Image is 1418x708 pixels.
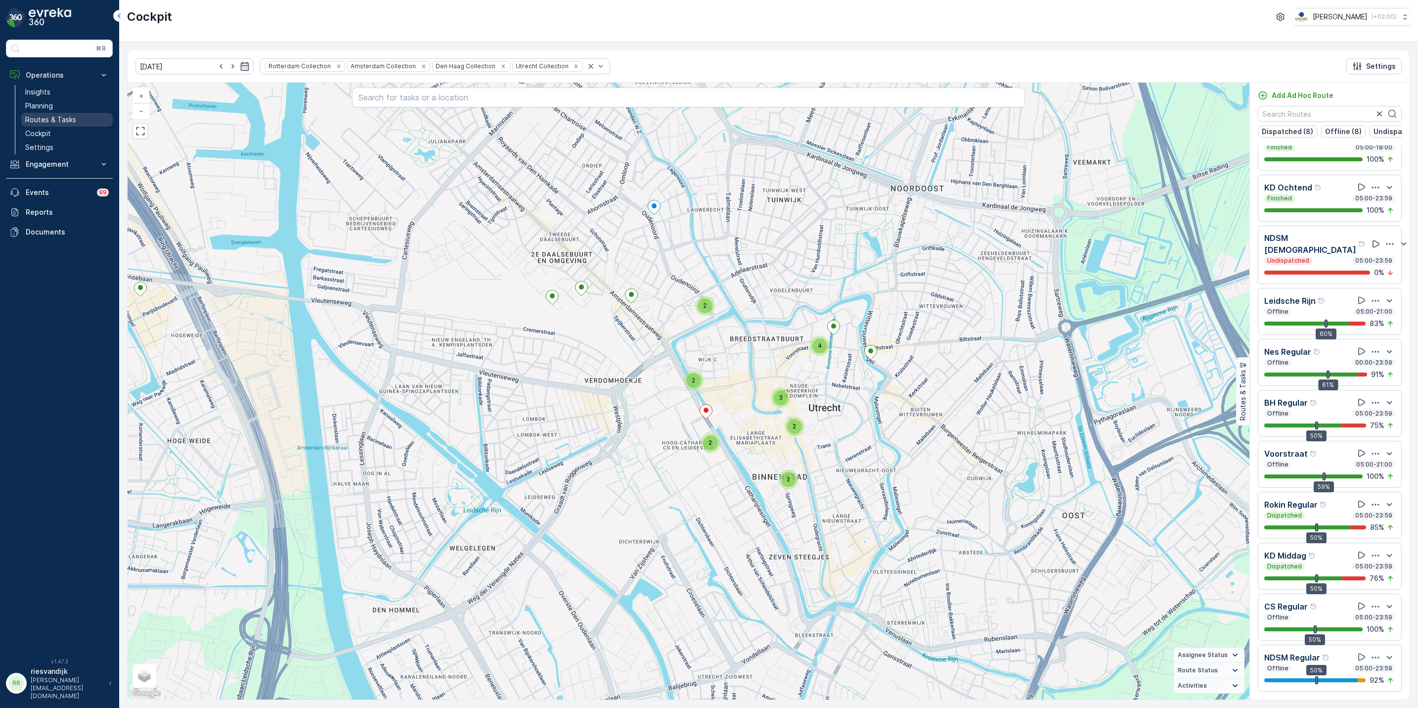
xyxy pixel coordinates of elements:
button: RRriesvandijk[PERSON_NAME][EMAIL_ADDRESS][DOMAIN_NAME] [6,666,113,700]
p: Cockpit [127,9,172,25]
p: NDSM [DEMOGRAPHIC_DATA] [1264,232,1356,256]
p: 85 % [1370,522,1384,532]
p: 100 % [1367,624,1384,634]
p: Reports [26,207,109,217]
p: 05:00-18:00 [1355,143,1393,151]
a: Planning [21,99,113,113]
p: Offline [1266,664,1289,672]
span: Assignee Status [1178,651,1228,659]
span: + [139,92,143,100]
div: Rotterdam Collection [266,61,332,71]
p: Undispatched [1266,257,1310,265]
p: Leidsche Rijn [1264,295,1316,307]
p: Dispatched [1266,512,1303,519]
p: 100 % [1367,205,1384,215]
p: KD Middag [1264,550,1306,562]
p: 05:00-23:59 [1354,664,1393,672]
p: 83 % [1370,319,1384,329]
div: Help Tooltip Icon [1314,184,1322,191]
div: 50% [1306,665,1327,676]
a: Documents [6,222,113,242]
button: Dispatched (8) [1258,126,1317,138]
p: BH Regular [1264,397,1308,409]
p: ( +02:00 ) [1372,13,1396,21]
p: [PERSON_NAME][EMAIL_ADDRESS][DOMAIN_NAME] [31,676,104,700]
p: Offline [1266,359,1289,367]
p: Operations [26,70,93,80]
div: Help Tooltip Icon [1310,399,1318,407]
p: 05:00-21:00 [1355,308,1393,316]
div: Help Tooltip Icon [1358,240,1366,248]
p: NDSM Regular [1264,652,1320,663]
div: Remove Utrecht Collection [571,62,581,70]
p: 05:00-23:59 [1354,194,1393,202]
p: Nes Regular [1264,346,1311,358]
div: Remove Den Haag Collection [498,62,509,70]
a: Reports [6,202,113,222]
p: Planning [25,101,53,111]
input: dd/mm/yyyy [135,58,254,74]
span: Route Status [1178,666,1218,674]
div: 2 [684,371,704,390]
summary: Assignee Status [1174,648,1244,663]
div: 50% [1305,634,1325,645]
div: Help Tooltip Icon [1313,348,1321,356]
div: Help Tooltip Icon [1320,501,1328,509]
div: 2 [695,296,715,316]
div: Help Tooltip Icon [1322,654,1330,661]
img: Google [130,687,163,700]
p: Routes & Tasks [1238,370,1248,421]
p: Insights [25,87,50,97]
p: Voorstraat [1264,448,1308,460]
p: 05:00-23:59 [1354,410,1393,418]
p: Offline [1266,461,1289,469]
p: Cockpit [25,129,51,139]
p: Rokin Regular [1264,499,1318,511]
div: 2 [785,417,804,436]
p: 91 % [1371,370,1384,379]
a: Settings [21,141,113,154]
span: 3 [779,394,783,401]
span: 2 [709,439,712,446]
p: Add Ad Hoc Route [1272,91,1333,100]
p: 100 % [1367,154,1384,164]
button: [PERSON_NAME](+02:00) [1294,8,1410,26]
p: riesvandijk [31,666,104,676]
div: 50% [1306,430,1327,441]
p: 05:00-23:59 [1354,257,1393,265]
p: 0 % [1374,268,1384,278]
p: Settings [25,142,53,152]
div: 4 [810,336,830,356]
div: 50% [1306,583,1327,594]
div: 59% [1314,481,1334,492]
span: 2 [793,423,796,430]
button: Engagement [6,154,113,174]
p: [PERSON_NAME] [1313,12,1368,22]
div: 50% [1306,532,1327,543]
p: Documents [26,227,109,237]
p: Finished [1266,143,1293,151]
div: RR [8,675,24,691]
div: Help Tooltip Icon [1318,297,1326,305]
input: Search Routes [1258,106,1402,122]
p: Events [26,188,91,197]
a: Layers [133,665,155,687]
p: 100 % [1367,472,1384,481]
p: Offline (8) [1325,127,1362,137]
a: Add Ad Hoc Route [1258,91,1333,100]
img: logo [6,8,26,28]
p: 05:00-23:59 [1354,563,1393,570]
div: Amsterdam Collection [348,61,417,71]
div: 2 [701,433,720,453]
img: basis-logo_rgb2x.png [1294,11,1309,22]
a: Open this area in Google Maps (opens a new window) [130,687,163,700]
span: 4 [818,342,822,349]
a: Events99 [6,183,113,202]
div: Utrecht Collection [513,61,570,71]
p: Offline [1266,410,1289,418]
span: 2 [692,377,695,384]
div: 2 [779,470,798,489]
p: Routes & Tasks [25,115,76,125]
p: Finished [1266,194,1293,202]
p: ⌘B [96,45,106,52]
